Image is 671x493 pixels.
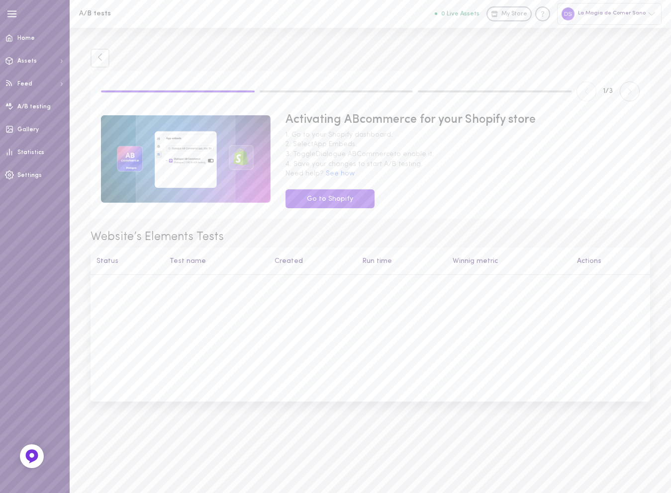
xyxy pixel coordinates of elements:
span: Settings [17,172,42,178]
img: img-1 [101,115,271,202]
div: La Magia de Comer Sano [557,3,662,24]
div: Knowledge center [535,6,550,21]
button: 0 Live Assets [435,10,479,17]
strong: App Embeds [313,141,355,148]
th: Test name [164,247,269,275]
span: Feed [17,81,32,87]
a: Go to Shopify [286,189,375,209]
th: Created [269,247,356,275]
th: Run time [356,247,447,275]
span: Assets [17,58,37,64]
span: A/B testing [17,104,51,110]
th: Winnig metric [447,247,571,275]
span: 1 / 3 [603,86,613,96]
a: My Store [486,6,532,21]
span: Statistics [17,150,44,156]
th: Actions [572,247,650,275]
span: Website’s Elements Tests [91,229,650,246]
span: Home [17,35,35,41]
span: Activating ABcommerce for your Shopify store [286,112,640,129]
h1: A/B tests [79,10,243,17]
a: 0 Live Assets [435,10,486,17]
span: 1. Go to your Shopify dashboard. 2. Select . 3. Toggle to enable it. 4. Save your changes to star... [286,130,640,179]
span: My Store [501,10,527,19]
button: See how [326,169,355,179]
th: Status [91,247,164,275]
span: Gallery [17,127,39,133]
img: Feedback Button [24,449,39,464]
strong: Dialogue ABCommerce [316,151,394,158]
